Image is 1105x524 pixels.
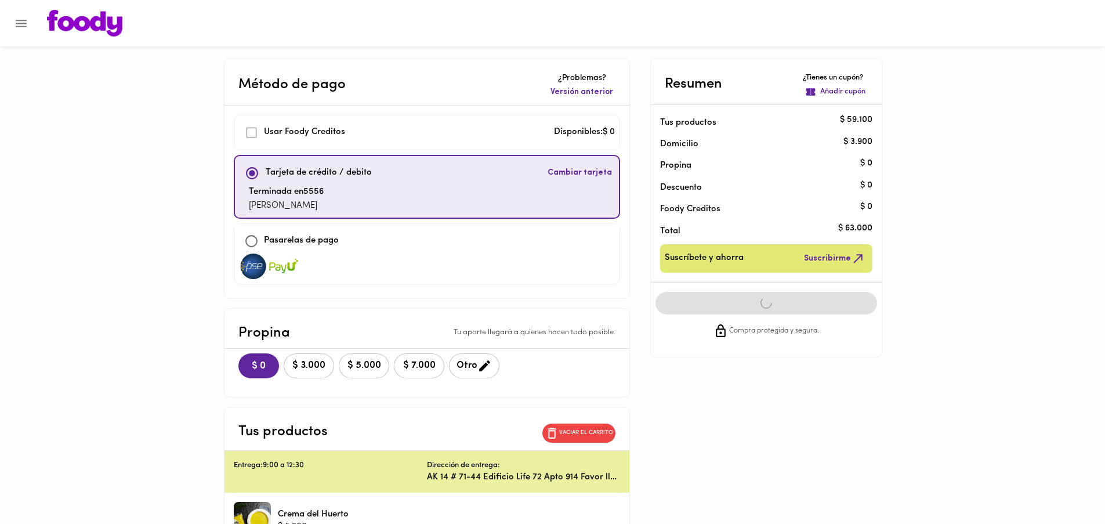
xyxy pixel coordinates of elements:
p: Método de pago [238,74,346,95]
button: Versión anterior [548,84,615,100]
img: logo.png [47,10,122,37]
p: Terminada en 5556 [249,186,324,199]
p: ¿Tienes un cupón? [803,73,868,84]
p: Dirección de entrega: [427,460,500,471]
p: $ 0 [860,201,872,213]
p: $ 59.100 [840,114,872,127]
p: Disponibles: $ 0 [554,126,615,139]
span: Cambiar tarjeta [548,167,612,179]
p: $ 63.000 [838,223,872,235]
button: Cambiar tarjeta [545,161,614,186]
p: Pasarelas de pago [264,234,339,248]
p: [PERSON_NAME] [249,200,324,213]
img: visa [269,254,298,279]
span: $ 5.000 [346,360,382,371]
p: Foody Creditos [660,203,854,215]
span: $ 3.000 [291,360,327,371]
button: $ 7.000 [394,353,444,378]
span: Suscribirme [804,251,865,266]
p: $ 0 [860,179,872,191]
p: Tarjeta de crédito / debito [266,167,372,180]
p: Total [660,225,854,237]
span: Compra protegida y segura. [729,326,819,337]
p: Descuento [660,182,702,194]
p: Propina [660,160,854,172]
p: AK 14 # 71-44 Edificio Life 72 Apto 914 Favor llamarme al 3125284926 tan pronto dejen el pedido e... [427,471,620,483]
span: Versión anterior [550,86,613,98]
p: Tus productos [660,117,854,129]
button: $ 5.000 [339,353,389,378]
p: Domicilio [660,138,698,150]
p: Tus productos [238,421,328,442]
button: Vaciar el carrito [542,424,615,443]
img: visa [239,254,268,279]
p: Tu aporte llegará a quienes hacen todo posible. [454,327,615,338]
p: Vaciar el carrito [559,429,613,437]
span: Suscríbete y ahorra [665,251,744,266]
p: $ 0 [860,157,872,169]
button: $ 0 [238,353,279,378]
p: ¿Problemas? [548,73,615,84]
iframe: Messagebird Livechat Widget [1038,457,1093,512]
button: $ 3.000 [284,353,334,378]
button: Otro [449,353,499,378]
p: Entrega: 9:00 a 12:30 [234,460,427,471]
span: Otro [457,359,492,373]
button: Menu [7,9,35,38]
span: $ 0 [248,361,270,372]
p: Resumen [665,74,722,95]
button: Suscribirme [802,249,868,268]
p: Usar Foody Creditos [264,126,345,139]
button: Añadir cupón [803,84,868,100]
span: $ 7.000 [401,360,437,371]
p: Propina [238,323,290,344]
p: Crema del Huerto [278,508,349,521]
p: $ 3.900 [843,136,872,148]
p: Añadir cupón [820,86,865,97]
